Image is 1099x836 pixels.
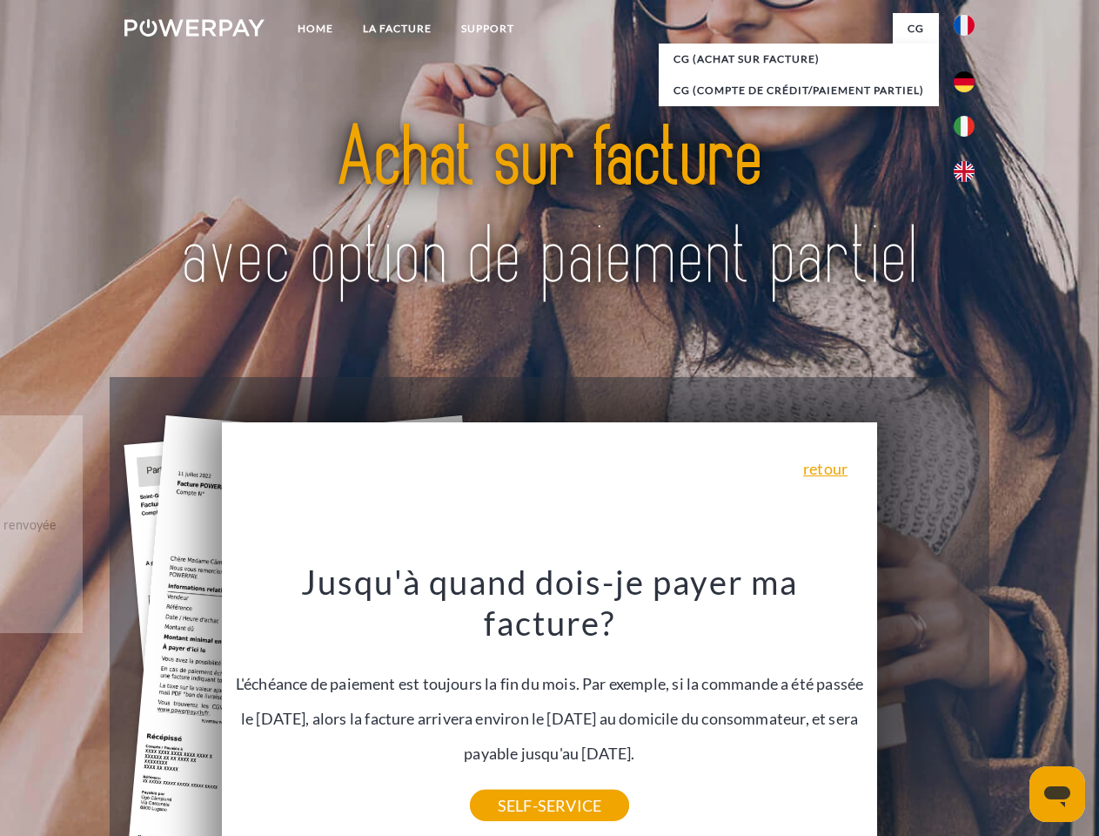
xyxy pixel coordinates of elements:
[124,19,265,37] img: logo-powerpay-white.svg
[470,790,629,821] a: SELF-SERVICE
[1029,766,1085,822] iframe: Bouton de lancement de la fenêtre de messagerie
[659,75,939,106] a: CG (Compte de crédit/paiement partiel)
[166,84,933,334] img: title-powerpay_fr.svg
[893,13,939,44] a: CG
[446,13,529,44] a: Support
[659,44,939,75] a: CG (achat sur facture)
[954,161,975,182] img: en
[954,116,975,137] img: it
[283,13,348,44] a: Home
[803,461,848,476] a: retour
[954,15,975,36] img: fr
[954,71,975,92] img: de
[348,13,446,44] a: LA FACTURE
[232,561,868,644] h3: Jusqu'à quand dois-je payer ma facture?
[232,561,868,806] div: L'échéance de paiement est toujours la fin du mois. Par exemple, si la commande a été passée le [...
